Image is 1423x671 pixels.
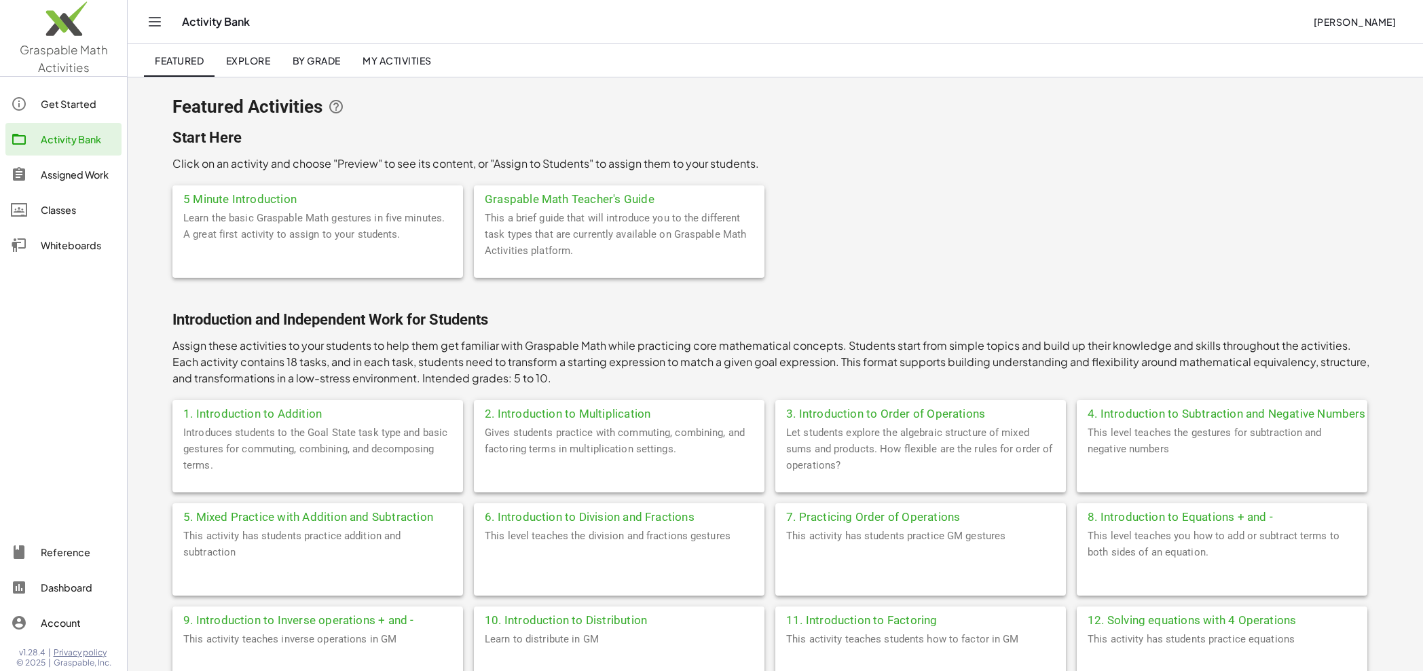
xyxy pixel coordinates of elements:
[474,528,764,596] div: This level teaches the division and fractions gestures
[41,131,116,147] div: Activity Bank
[172,503,463,528] div: 5. Mixed Practice with Addition and Subtraction
[775,528,1066,596] div: This activity has students practice GM gestures
[474,210,764,278] div: This a brief guide that will introduce you to the different task types that are currently availab...
[172,156,1378,172] p: Click on an activity and choose "Preview" to see its content, or "Assign to Students" to assign t...
[5,123,122,156] a: Activity Bank
[172,424,463,492] div: Introduces students to the Goal State task type and basic gestures for commuting, combining, and ...
[144,11,166,33] button: Toggle navigation
[1077,424,1367,492] div: This level teaches the gestures for subtraction and negative numbers
[5,571,122,604] a: Dashboard
[155,54,204,67] span: Featured
[775,503,1066,528] div: 7. Practicing Order of Operations
[41,544,116,560] div: Reference
[5,158,122,191] a: Assigned Work
[54,657,111,668] span: Graspable, Inc.
[474,606,764,631] div: 10. Introduction to Distribution
[172,606,463,631] div: 9. Introduction to Inverse operations + and -
[474,424,764,492] div: Gives students practice with commuting, combining, and factoring terms in multiplication settings.
[292,54,340,67] span: By Grade
[48,647,51,658] span: |
[48,657,51,668] span: |
[775,424,1066,492] div: Let students explore the algebraic structure of mixed sums and products. How flexible are the rul...
[20,42,108,75] span: Graspable Math Activities
[41,615,116,631] div: Account
[41,166,116,183] div: Assigned Work
[41,237,116,253] div: Whiteboards
[1077,503,1367,528] div: 8. Introduction to Equations + and -
[172,97,322,116] span: Featured Activities
[225,54,270,67] span: Explore
[172,400,463,424] div: 1. Introduction to Addition
[5,536,122,568] a: Reference
[1077,606,1367,631] div: 12. Solving equations with 4 Operations
[5,606,122,639] a: Account
[172,128,1378,147] h2: Start Here
[775,400,1066,424] div: 3. Introduction to Order of Operations
[16,657,45,668] span: © 2025
[172,310,1378,329] h2: Introduction and Independent Work for Students
[1302,10,1407,34] button: [PERSON_NAME]
[172,210,463,278] div: Learn the basic Graspable Math gestures in five minutes. A great first activity to assign to your...
[41,579,116,596] div: Dashboard
[474,400,764,424] div: 2. Introduction to Multiplication
[5,88,122,120] a: Get Started
[172,528,463,596] div: This activity has students practice addition and subtraction
[1077,400,1367,424] div: 4. Introduction to Subtraction and Negative Numbers
[19,647,45,658] span: v1.28.4
[172,338,1378,386] p: Assign these activities to your students to help them get familiar with Graspable Math while prac...
[1313,16,1396,28] span: [PERSON_NAME]
[775,606,1066,631] div: 11. Introduction to Factoring
[54,647,111,658] a: Privacy policy
[41,202,116,218] div: Classes
[5,194,122,226] a: Classes
[363,54,432,67] span: My Activities
[474,185,764,210] div: Graspable Math Teacher's Guide
[41,96,116,112] div: Get Started
[5,229,122,261] a: Whiteboards
[1077,528,1367,596] div: This level teaches you how to add or subtract terms to both sides of an equation.
[474,503,764,528] div: 6. Introduction to Division and Fractions
[172,185,463,210] div: 5 Minute Introduction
